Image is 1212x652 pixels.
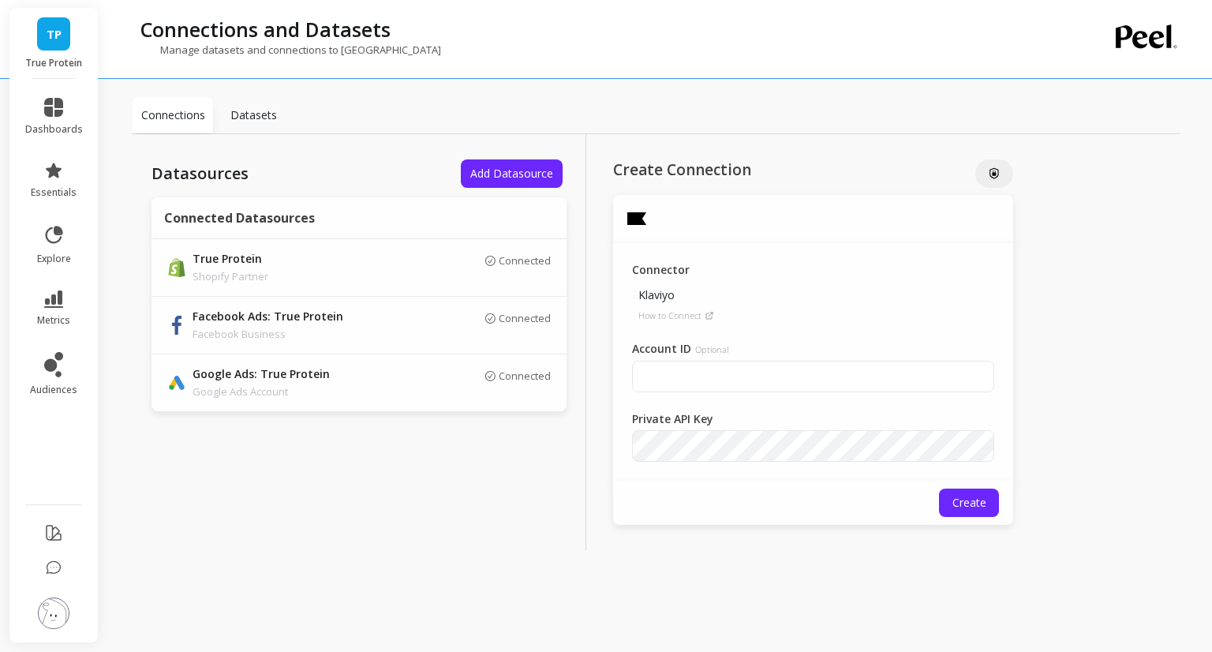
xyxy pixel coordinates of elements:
[499,254,551,267] p: Connected
[167,373,186,392] img: api.google.svg
[193,309,413,326] p: Facebook Ads: True Protein
[470,166,553,181] span: Add Datasource
[638,309,714,322] a: How to Connect
[193,384,413,399] p: Google Ads Account
[193,251,413,268] p: True Protein
[627,209,646,228] img: api.klaviyo.svg
[167,258,186,277] img: api.shopify.svg
[141,107,205,123] p: Connections
[164,210,315,226] p: Connected Datasources
[133,43,441,57] p: Manage datasets and connections to [GEOGRAPHIC_DATA]
[638,309,701,322] p: How to Connect
[939,489,999,517] button: Create
[37,314,70,327] span: metrics
[499,312,551,324] p: Connected
[632,411,720,427] label: Private API Key
[167,316,186,335] img: api.fb.svg
[30,384,77,396] span: audiences
[632,341,728,358] label: Account ID
[632,262,690,278] p: Connector
[47,25,62,43] span: TP
[613,159,893,180] p: Create Connection
[230,107,277,123] p: Datasets
[193,366,413,384] p: Google Ads: True Protein
[193,326,413,342] p: Facebook Business
[499,369,551,382] p: Connected
[25,123,83,136] span: dashboards
[193,268,413,284] p: Shopify Partner
[37,253,71,265] span: explore
[31,186,77,199] span: essentials
[151,163,249,185] p: Datasources
[38,598,69,629] img: profile picture
[461,159,563,188] button: Add Datasource
[25,57,83,69] p: True Protein
[632,281,681,309] p: Klaviyo
[952,495,986,510] span: Create
[695,343,728,355] span: Optional
[140,16,391,43] p: Connections and Datasets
